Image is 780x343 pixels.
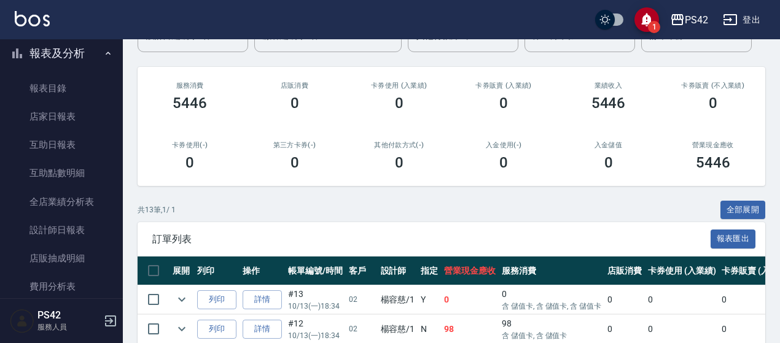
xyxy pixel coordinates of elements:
[441,285,499,314] td: 0
[243,320,282,339] a: 詳情
[604,256,645,285] th: 店販消費
[720,201,766,220] button: 全部展開
[173,290,191,309] button: expand row
[604,285,645,314] td: 0
[709,94,717,112] h3: 0
[194,256,240,285] th: 列印
[257,82,332,90] h2: 店販消費
[418,285,441,314] td: Y
[362,141,437,149] h2: 其他付款方式(-)
[466,141,541,149] h2: 入金使用(-)
[349,323,375,334] p: 02
[10,309,34,333] img: Person
[197,320,236,339] button: 列印
[152,141,227,149] h2: 卡券使用(-)
[173,94,207,112] h3: 5446
[441,256,499,285] th: 營業現金應收
[288,330,343,341] p: 10/13 (一) 18:34
[152,233,711,245] span: 訂單列表
[5,188,118,216] a: 全店業績分析表
[418,256,441,285] th: 指定
[5,102,118,131] a: 店家日報表
[591,94,626,112] h3: 5446
[499,285,604,314] td: 0
[288,301,343,312] p: 10/13 (一) 18:34
[676,82,751,90] h2: 卡券販賣 (不入業績)
[466,82,541,90] h2: 卡券販賣 (入業績)
[349,294,375,305] p: 02
[243,290,282,309] a: 詳情
[571,141,645,149] h2: 入金儲值
[15,11,50,26] img: Logo
[665,7,713,33] button: PS42
[37,309,100,322] h5: PS42
[378,285,418,314] td: 楊容慈 /1
[5,244,118,272] a: 店販抽成明細
[696,154,730,171] h3: 5446
[499,94,508,112] h3: 0
[197,290,236,309] button: 列印
[362,82,437,90] h2: 卡券使用 (入業績)
[499,154,508,171] h3: 0
[5,131,118,159] a: 互助日報表
[634,7,659,32] button: save
[240,256,285,285] th: 操作
[291,94,299,112] h3: 0
[645,285,719,314] td: 0
[185,154,194,171] h3: 0
[257,141,332,149] h2: 第三方卡券(-)
[676,141,751,149] h2: 營業現金應收
[170,256,194,285] th: 展開
[5,216,118,244] a: 設計師日報表
[378,256,418,285] th: 設計師
[395,154,404,171] h3: 0
[173,320,191,338] button: expand row
[138,204,176,215] p: 共 13 筆, 1 / 1
[685,12,708,28] div: PS42
[395,94,404,112] h3: 0
[5,159,118,187] a: 互助點數明細
[5,272,118,301] a: 費用分析表
[499,256,604,285] th: 服務消費
[346,256,378,285] th: 客戶
[571,82,645,90] h2: 業績收入
[5,37,118,69] button: 報表及分析
[648,21,660,33] span: 1
[604,154,613,171] h3: 0
[711,229,756,249] button: 報表匯出
[718,9,765,31] button: 登出
[37,322,100,333] p: 服務人員
[285,256,346,285] th: 帳單編號/時間
[645,256,719,285] th: 卡券使用 (入業績)
[711,233,756,244] a: 報表匯出
[291,154,299,171] h3: 0
[5,74,118,102] a: 報表目錄
[285,285,346,314] td: #13
[502,330,601,341] p: 含 儲值卡, 含 儲值卡
[502,301,601,312] p: 含 儲值卡, 含 儲值卡, 含 儲值卡
[152,82,227,90] h3: 服務消費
